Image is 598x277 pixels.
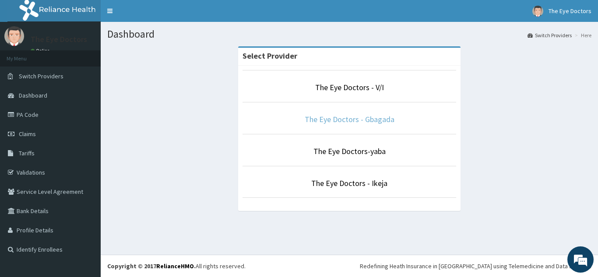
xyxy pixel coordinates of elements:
img: d_794563401_company_1708531726252_794563401 [16,44,35,66]
span: Switch Providers [19,72,63,80]
span: The Eye Doctors [549,7,591,15]
div: Minimize live chat window [144,4,165,25]
textarea: Type your message and hit 'Enter' [4,184,167,215]
a: The Eye Doctors - V/I [315,82,384,92]
span: Dashboard [19,91,47,99]
span: Claims [19,130,36,138]
img: User Image [4,26,24,46]
strong: Select Provider [243,51,297,61]
a: Switch Providers [528,32,572,39]
div: Redefining Heath Insurance in [GEOGRAPHIC_DATA] using Telemedicine and Data Science! [360,262,591,270]
li: Here [573,32,591,39]
a: Online [31,48,52,54]
span: We're online! [51,83,121,171]
strong: Copyright © 2017 . [107,262,196,270]
span: Tariffs [19,149,35,157]
a: RelianceHMO [156,262,194,270]
a: The Eye Doctors-yaba [313,146,386,156]
footer: All rights reserved. [101,255,598,277]
div: Chat with us now [46,49,147,60]
a: The Eye Doctors - Gbagada [305,114,394,124]
a: The Eye Doctors - Ikeja [311,178,387,188]
h1: Dashboard [107,28,591,40]
p: The Eye Doctors [31,35,87,43]
img: User Image [532,6,543,17]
